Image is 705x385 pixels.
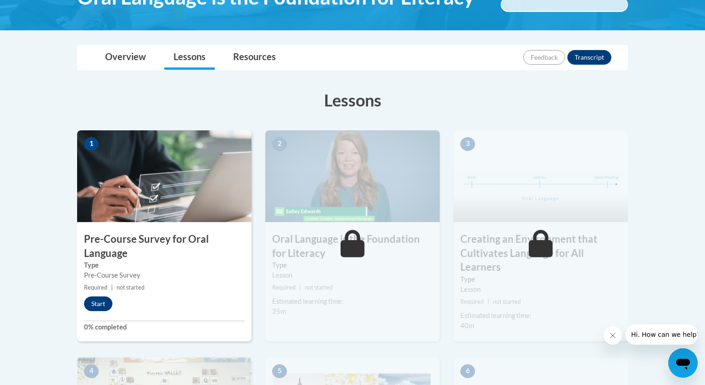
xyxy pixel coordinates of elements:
[265,130,440,222] img: Course Image
[84,364,99,378] span: 4
[164,45,215,70] a: Lessons
[460,285,621,295] div: Lesson
[460,322,474,329] span: 40m
[487,298,489,305] span: |
[272,260,433,270] label: Type
[299,284,301,291] span: |
[117,284,145,291] span: not started
[77,232,252,261] h3: Pre-Course Survey for Oral Language
[460,298,484,305] span: Required
[604,326,622,345] iframe: Close message
[77,130,252,222] img: Course Image
[453,232,628,274] h3: Creating an Environment that Cultivates Language for All Learners
[111,284,113,291] span: |
[460,137,475,151] span: 3
[77,89,628,112] h3: Lessons
[96,45,155,70] a: Overview
[453,130,628,222] img: Course Image
[272,270,433,280] div: Lesson
[567,50,611,65] button: Transcript
[460,364,475,378] span: 6
[272,137,287,151] span: 2
[6,6,74,14] span: Hi. How can we help?
[84,270,245,280] div: Pre-Course Survey
[84,296,112,311] button: Start
[626,324,698,345] iframe: Message from company
[84,322,245,332] label: 0% completed
[523,50,565,65] button: Feedback
[460,274,621,285] label: Type
[305,284,333,291] span: not started
[668,348,698,378] iframe: Button to launch messaging window
[84,284,107,291] span: Required
[84,137,99,151] span: 1
[460,311,621,321] div: Estimated learning time:
[272,364,287,378] span: 5
[224,45,285,70] a: Resources
[493,298,521,305] span: not started
[265,232,440,261] h3: Oral Language is the Foundation for Literacy
[272,296,433,307] div: Estimated learning time:
[272,307,286,315] span: 25m
[84,260,245,270] label: Type
[272,284,296,291] span: Required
